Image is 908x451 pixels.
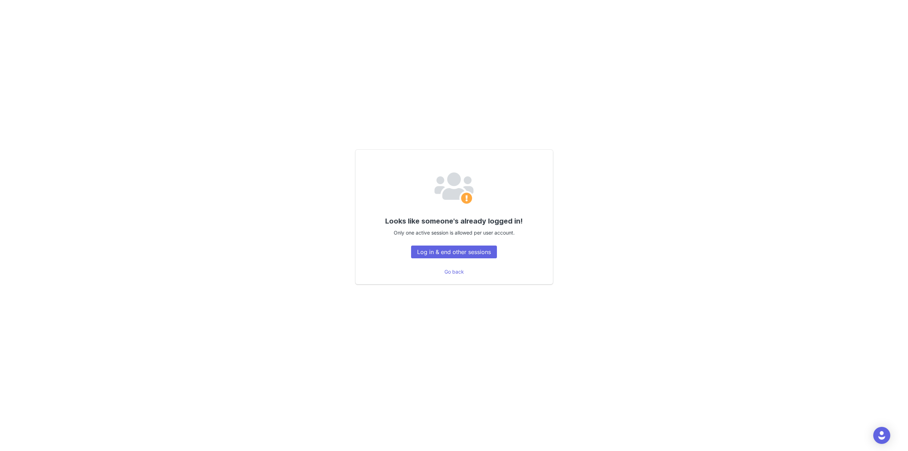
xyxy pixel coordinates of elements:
[411,246,497,258] button: Log in & end other sessions
[873,427,890,444] div: Open Intercom Messenger
[385,217,523,225] span: Looks like someone's already logged in!
[434,172,474,205] img: Email Provider Logo
[444,269,464,275] a: Go back
[394,230,515,236] span: Only one active session is allowed per user account.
